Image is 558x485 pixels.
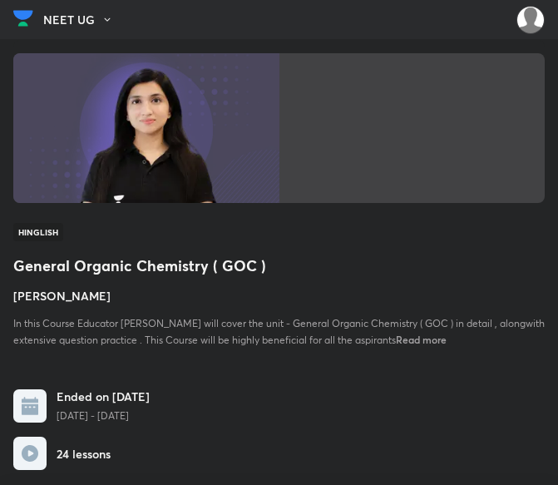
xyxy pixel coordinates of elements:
[13,287,545,304] h4: [PERSON_NAME]
[516,6,545,34] img: Amisha Rani
[13,6,33,35] a: Company Logo
[57,408,150,423] p: [DATE] - [DATE]
[13,53,279,203] img: Thumbnail
[13,255,545,277] h1: General Organic Chemistry ( GOC )
[43,7,123,32] button: NEET UG
[13,223,63,241] span: Hinglish
[57,445,111,463] h6: 24 lessons
[13,317,545,346] span: In this Course Educator [PERSON_NAME] will cover the unit - General Organic Chemistry ( GOC ) in ...
[396,333,447,346] span: Read more
[13,6,33,31] img: Company Logo
[57,388,150,405] h6: Ended on [DATE]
